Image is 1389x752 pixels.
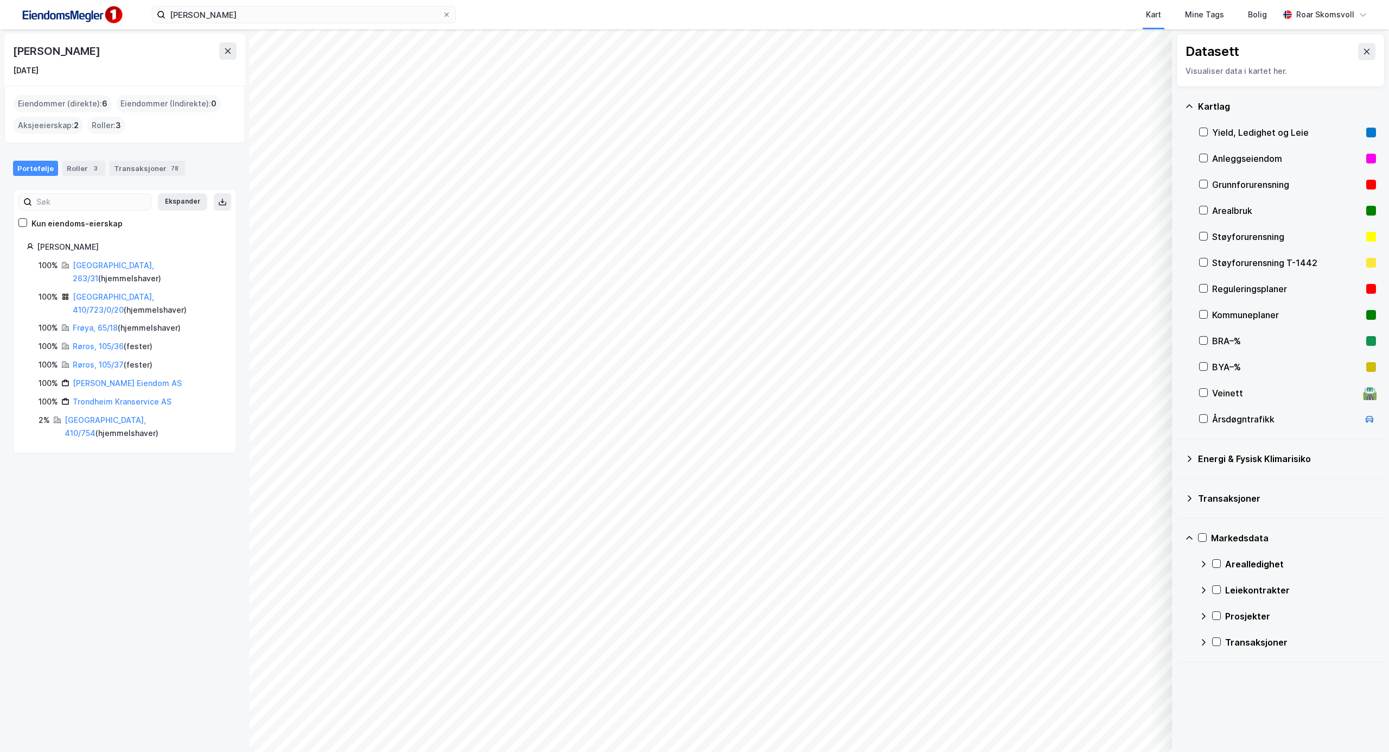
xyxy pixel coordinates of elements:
[13,161,58,176] div: Portefølje
[39,395,58,408] div: 100%
[39,321,58,334] div: 100%
[31,217,123,230] div: Kun eiendoms-eierskap
[1362,386,1377,400] div: 🛣️
[1335,700,1389,752] div: Kontrollprogram for chat
[1212,126,1362,139] div: Yield, Ledighet og Leie
[73,378,182,388] a: [PERSON_NAME] Eiendom AS
[62,161,105,176] div: Roller
[1212,152,1362,165] div: Anleggseiendom
[32,194,151,210] input: Søk
[1198,452,1376,465] div: Energi & Fysisk Klimarisiko
[39,377,58,390] div: 100%
[73,358,152,371] div: ( fester )
[65,414,223,440] div: ( hjemmelshaver )
[73,321,181,334] div: ( hjemmelshaver )
[165,7,442,23] input: Søk på adresse, matrikkel, gårdeiere, leietakere eller personer
[1198,492,1376,505] div: Transaksjoner
[1296,8,1354,21] div: Roar Skomsvoll
[158,193,207,211] button: Ekspander
[37,241,223,254] div: [PERSON_NAME]
[73,323,118,332] a: Frøya, 65/18
[1212,178,1362,191] div: Grunnforurensning
[1212,334,1362,347] div: BRA–%
[1212,413,1359,426] div: Årsdøgntrafikk
[65,415,146,438] a: [GEOGRAPHIC_DATA], 410/754
[39,358,58,371] div: 100%
[13,64,39,77] div: [DATE]
[1225,558,1376,571] div: Arealledighet
[1146,8,1161,21] div: Kart
[90,163,101,174] div: 3
[1225,636,1376,649] div: Transaksjoner
[1212,256,1362,269] div: Støyforurensning T-1442
[211,97,216,110] span: 0
[1212,282,1362,295] div: Reguleringsplaner
[73,397,171,406] a: Trondheim Kranservice AS
[116,95,221,112] div: Eiendommer (Indirekte) :
[14,117,83,134] div: Aksjeeierskap :
[1186,43,1239,60] div: Datasett
[73,360,124,369] a: Røros, 105/37
[1248,8,1267,21] div: Bolig
[1212,230,1362,243] div: Støyforurensning
[39,340,58,353] div: 100%
[1212,387,1359,400] div: Veinett
[1225,610,1376,623] div: Prosjekter
[74,119,79,132] span: 2
[102,97,107,110] span: 6
[73,292,154,314] a: [GEOGRAPHIC_DATA], 410/723/0/20
[1212,361,1362,374] div: BYA–%
[14,95,112,112] div: Eiendommer (direkte) :
[39,259,58,272] div: 100%
[73,342,124,351] a: Røros, 105/36
[1211,532,1376,545] div: Markedsdata
[73,290,223,317] div: ( hjemmelshaver )
[1198,100,1376,113] div: Kartlag
[1212,308,1362,321] div: Kommuneplaner
[39,414,50,427] div: 2%
[73,259,223,285] div: ( hjemmelshaver )
[39,290,58,304] div: 100%
[169,163,181,174] div: 78
[116,119,121,132] span: 3
[1212,204,1362,217] div: Arealbruk
[73,261,154,283] a: [GEOGRAPHIC_DATA], 263/31
[13,42,102,60] div: [PERSON_NAME]
[1335,700,1389,752] iframe: Chat Widget
[73,340,152,353] div: ( fester )
[87,117,125,134] div: Roller :
[1225,584,1376,597] div: Leiekontrakter
[110,161,185,176] div: Transaksjoner
[17,3,126,27] img: F4PB6Px+NJ5v8B7XTbfpPpyloAAAAASUVORK5CYII=
[1185,8,1224,21] div: Mine Tags
[1186,65,1375,78] div: Visualiser data i kartet her.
